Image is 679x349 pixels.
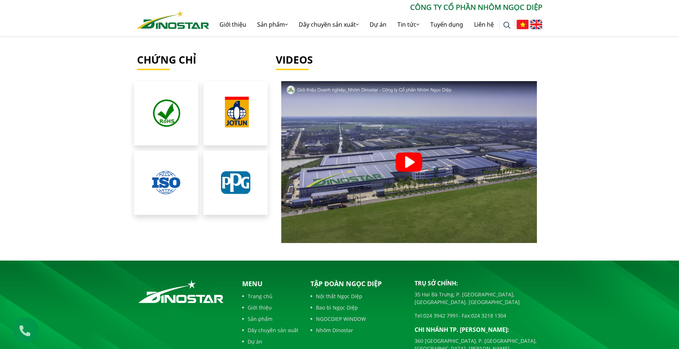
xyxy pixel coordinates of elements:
a: NGOCDIEP WINDOW [310,315,404,323]
a: Tuyển dụng [425,13,469,36]
a: Chứng chỉ [137,53,196,67]
p: Tập đoàn Ngọc Diệp [310,279,404,289]
a: Dây chuyền sản xuất [293,13,364,36]
a: Videos [276,54,542,66]
a: Dự án [242,338,298,345]
img: logo_footer [137,279,225,304]
img: Nhôm Dinostar [137,11,209,29]
p: 35 Hai Bà Trưng, P. [GEOGRAPHIC_DATA], [GEOGRAPHIC_DATA]. [GEOGRAPHIC_DATA] [415,291,542,306]
a: Sản phẩm [252,13,293,36]
a: Liên hệ [469,13,499,36]
a: Dây chuyền sản xuất [242,326,298,334]
a: Tin tức [392,13,425,36]
img: search [503,22,511,29]
p: Chi nhánh TP. [PERSON_NAME]: [415,325,542,334]
a: Giới thiệu [214,13,252,36]
p: Trụ sở chính: [415,279,542,288]
img: Tiếng Việt [516,20,529,29]
a: Bao bì Ngọc Diệp [310,304,404,311]
a: Nhôm Dinostar [137,9,209,29]
a: Nhôm Dinostar [310,326,404,334]
a: Sản phẩm [242,315,298,323]
p: Tel: - Fax: [415,312,542,319]
a: Nội thất Ngọc Diệp [310,292,404,300]
p: CÔNG TY CỔ PHẦN NHÔM NGỌC DIỆP [209,2,542,13]
img: English [530,20,542,29]
a: 024 3942 7991 [423,312,458,319]
a: 024 3218 1304 [471,312,506,319]
p: Menu [242,279,298,289]
a: Trang chủ [242,292,298,300]
a: Giới thiệu [242,304,298,311]
a: Dự án [364,13,392,36]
